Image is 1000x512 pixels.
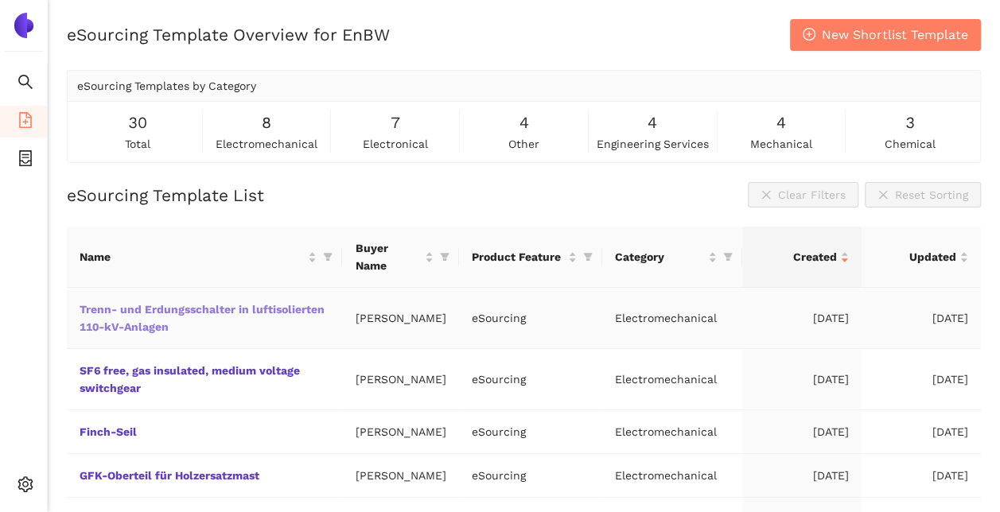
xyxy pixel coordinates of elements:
[862,349,981,410] td: [DATE]
[602,227,742,288] th: this column's title is Category,this column is sortable
[472,248,565,266] span: Product Feature
[459,349,602,410] td: eSourcing
[363,135,428,153] span: electronical
[720,245,736,269] span: filter
[440,252,449,262] span: filter
[459,227,602,288] th: this column's title is Product Feature,this column is sortable
[323,252,333,262] span: filter
[615,248,705,266] span: Category
[742,349,862,410] td: [DATE]
[11,13,37,38] img: Logo
[602,410,742,454] td: Electromechanical
[342,410,459,454] td: [PERSON_NAME]
[355,239,422,274] span: Buyer Name
[508,135,539,153] span: other
[748,182,858,208] button: closeClear Filters
[776,111,786,135] span: 4
[583,252,593,262] span: filter
[519,111,529,135] span: 4
[742,288,862,349] td: [DATE]
[602,454,742,498] td: Electromechanical
[459,288,602,349] td: eSourcing
[862,288,981,349] td: [DATE]
[885,135,936,153] span: chemical
[755,248,837,266] span: Created
[342,288,459,349] td: [PERSON_NAME]
[342,349,459,410] td: [PERSON_NAME]
[865,182,981,208] button: closeReset Sorting
[803,28,815,43] span: plus-circle
[216,135,317,153] span: electromechanical
[648,111,657,135] span: 4
[723,252,733,262] span: filter
[790,19,981,51] button: plus-circleNew Shortlist Template
[80,248,305,266] span: Name
[67,23,390,46] h2: eSourcing Template Overview for EnBW
[128,111,147,135] span: 30
[67,227,342,288] th: this column's title is Name,this column is sortable
[459,454,602,498] td: eSourcing
[742,410,862,454] td: [DATE]
[580,245,596,269] span: filter
[77,80,256,92] span: eSourcing Templates by Category
[342,454,459,498] td: [PERSON_NAME]
[18,145,33,176] span: container
[67,184,264,207] h2: eSourcing Template List
[437,236,453,277] span: filter
[602,288,742,349] td: Electromechanical
[862,227,981,288] th: this column's title is Updated,this column is sortable
[459,410,602,454] td: eSourcing
[905,111,915,135] span: 3
[18,107,33,138] span: file-add
[874,248,956,266] span: Updated
[602,349,742,410] td: Electromechanical
[18,68,33,100] span: search
[597,135,709,153] span: engineering services
[18,471,33,502] span: setting
[750,135,812,153] span: mechanical
[262,111,271,135] span: 8
[742,454,862,498] td: [DATE]
[320,245,336,269] span: filter
[342,227,459,288] th: this column's title is Buyer Name,this column is sortable
[125,135,150,153] span: total
[862,454,981,498] td: [DATE]
[822,25,968,45] span: New Shortlist Template
[862,410,981,454] td: [DATE]
[391,111,400,135] span: 7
